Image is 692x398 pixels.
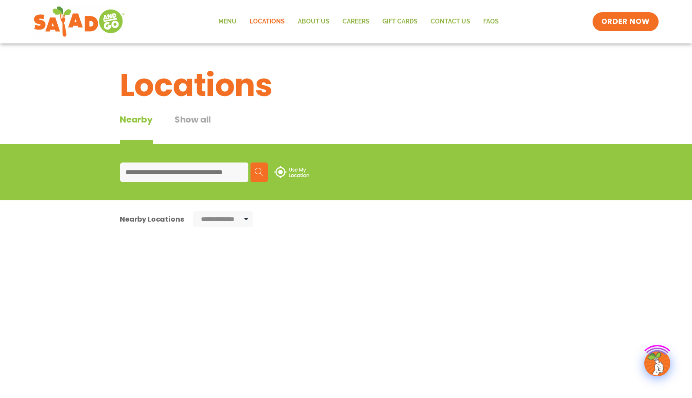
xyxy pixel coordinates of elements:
a: About Us [291,12,336,32]
img: use-location.svg [274,166,309,178]
a: Careers [336,12,376,32]
div: Tabbed content [120,113,233,144]
a: GIFT CARDS [376,12,424,32]
img: search.svg [255,168,264,176]
span: ORDER NOW [601,17,650,27]
a: Menu [212,12,243,32]
div: Nearby [120,113,153,144]
a: ORDER NOW [593,12,659,31]
div: Nearby Locations [120,214,184,225]
h1: Locations [120,62,572,109]
a: Contact Us [424,12,477,32]
img: new-SAG-logo-768×292 [33,4,125,39]
button: Show all [175,113,211,144]
nav: Menu [212,12,505,32]
a: FAQs [477,12,505,32]
a: Locations [243,12,291,32]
